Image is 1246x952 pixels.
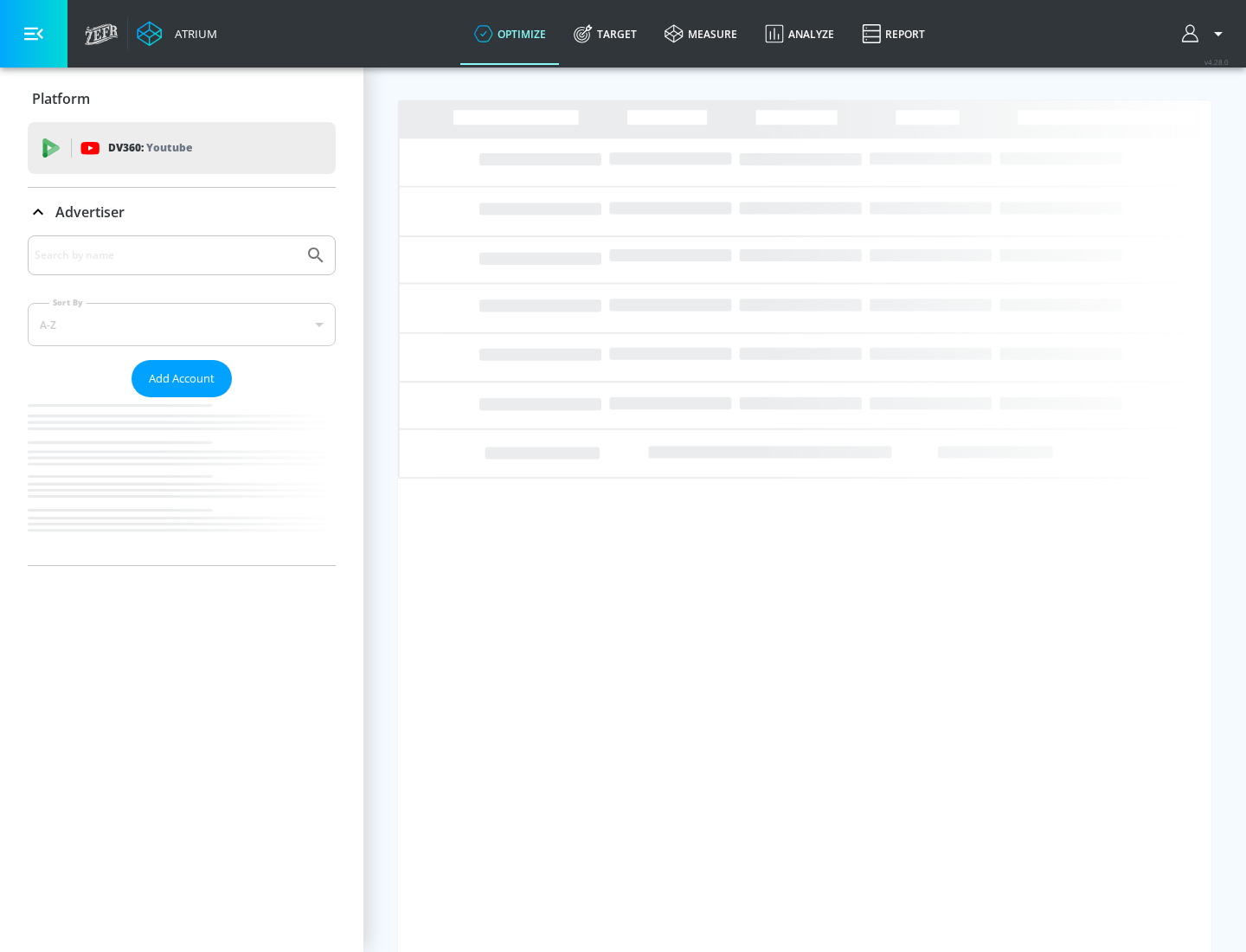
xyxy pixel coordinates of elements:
[35,244,297,267] input: Search by name
[28,188,336,236] div: Advertiser
[28,122,336,174] div: DV360: Youtube
[460,3,560,65] a: optimize
[108,138,192,158] p: DV360:
[146,138,192,157] p: Youtube
[651,3,751,65] a: measure
[32,89,90,108] p: Platform
[28,235,336,565] div: Advertiser
[28,74,336,123] div: Platform
[137,21,217,47] a: Atrium
[28,303,336,346] div: A-Z
[560,3,651,65] a: Target
[55,203,125,222] p: Advertiser
[168,26,217,42] div: Atrium
[49,297,87,308] label: Sort By
[132,360,232,397] button: Add Account
[848,3,939,65] a: Report
[149,369,215,389] span: Add Account
[28,397,336,565] nav: list of Advertiser
[751,3,848,65] a: Analyze
[1204,57,1229,67] span: v 4.28.0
